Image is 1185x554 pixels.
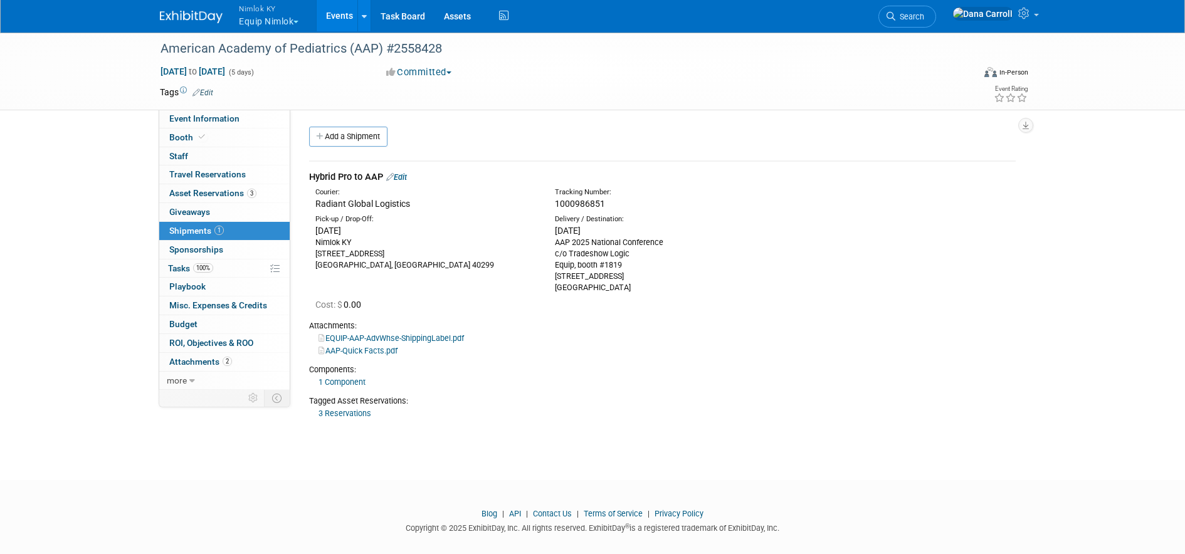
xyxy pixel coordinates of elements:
[952,7,1013,21] img: Dana Carroll
[994,86,1028,92] div: Event Rating
[655,509,703,518] a: Privacy Policy
[169,244,223,254] span: Sponsorships
[625,523,629,530] sup: ®
[199,133,205,140] i: Booth reservation complete
[169,188,256,198] span: Asset Reservations
[309,320,1016,332] div: Attachments:
[214,226,224,235] span: 1
[315,300,366,310] span: 0.00
[309,170,1016,184] div: Hybrid Pro to AAP
[315,187,536,197] div: Courier:
[247,189,256,198] span: 3
[193,263,213,273] span: 100%
[309,395,1016,407] div: Tagged Asset Reservations:
[482,509,497,518] a: Blog
[192,88,213,97] a: Edit
[574,509,582,518] span: |
[555,199,605,209] span: 1000986851
[159,222,290,240] a: Shipments1
[168,263,213,273] span: Tasks
[984,67,997,77] img: Format-Inperson.png
[319,346,398,355] a: AAP-Quick Facts.pdf
[159,259,290,278] a: Tasks100%
[523,509,531,518] span: |
[169,207,210,217] span: Giveaways
[878,6,936,28] a: Search
[999,68,1028,77] div: In-Person
[169,319,197,329] span: Budget
[159,241,290,259] a: Sponsorships
[309,127,387,147] a: Add a Shipment
[159,165,290,184] a: Travel Reservations
[584,509,643,518] a: Terms of Service
[239,2,298,15] span: Nimlok KY
[319,409,371,418] a: 3 Reservations
[160,11,223,23] img: ExhibitDay
[159,128,290,147] a: Booth
[159,353,290,371] a: Attachments2
[159,372,290,390] a: more
[315,197,536,210] div: Radiant Global Logistics
[160,86,213,98] td: Tags
[555,224,776,237] div: [DATE]
[309,364,1016,375] div: Components:
[159,184,290,202] a: Asset Reservations3
[533,509,572,518] a: Contact Us
[169,169,246,179] span: Travel Reservations
[555,237,776,293] div: AAP 2025 National Conference c/o Tradeshow Logic Equip, booth #1819 [STREET_ADDRESS] [GEOGRAPHIC_...
[895,12,924,21] span: Search
[159,296,290,315] a: Misc. Expenses & Credits
[156,38,954,60] div: American Academy of Pediatrics (AAP) #2558428
[169,338,253,348] span: ROI, Objectives & ROO
[169,357,232,367] span: Attachments
[315,224,536,237] div: [DATE]
[555,214,776,224] div: Delivery / Destination:
[382,66,456,79] button: Committed
[169,226,224,236] span: Shipments
[265,390,290,406] td: Toggle Event Tabs
[159,110,290,128] a: Event Information
[159,315,290,333] a: Budget
[555,187,836,197] div: Tracking Number:
[315,237,536,271] div: Nimlok KY [STREET_ADDRESS] [GEOGRAPHIC_DATA], [GEOGRAPHIC_DATA] 40299
[315,214,536,224] div: Pick-up / Drop-Off:
[169,300,267,310] span: Misc. Expenses & Credits
[159,334,290,352] a: ROI, Objectives & ROO
[509,509,521,518] a: API
[187,66,199,76] span: to
[315,300,344,310] span: Cost: $
[319,377,366,387] a: 1 Component
[243,390,265,406] td: Personalize Event Tab Strip
[899,65,1028,84] div: Event Format
[169,113,240,123] span: Event Information
[169,151,188,161] span: Staff
[159,278,290,296] a: Playbook
[386,172,407,182] a: Edit
[167,375,187,385] span: more
[169,281,206,291] span: Playbook
[159,203,290,221] a: Giveaways
[160,66,226,77] span: [DATE] [DATE]
[228,68,254,76] span: (5 days)
[169,132,208,142] span: Booth
[645,509,653,518] span: |
[499,509,507,518] span: |
[159,147,290,165] a: Staff
[319,333,464,343] a: EQUIP-AAP-AdvWhse-ShippingLabel.pdf
[223,357,232,366] span: 2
